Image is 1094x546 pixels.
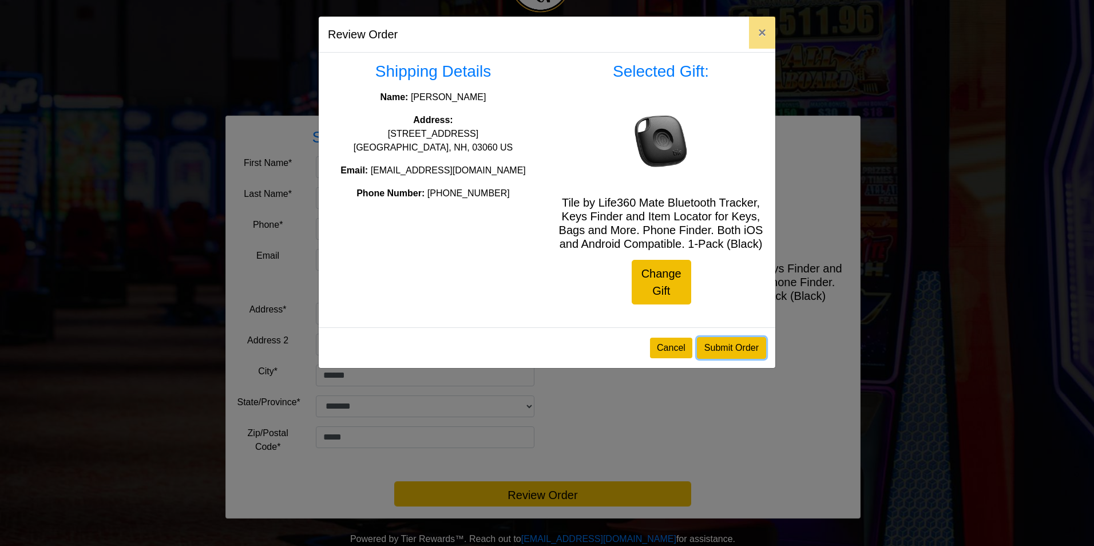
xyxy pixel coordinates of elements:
[356,188,425,198] strong: Phone Number:
[413,115,453,125] strong: Address:
[328,26,398,43] h5: Review Order
[615,95,707,187] img: Tile by Life360 Mate Bluetooth Tracker, Keys Finder and Item Locator for Keys, Bags and More. Pho...
[749,17,775,49] button: Close
[411,92,486,102] span: [PERSON_NAME]
[340,165,368,175] strong: Email:
[328,62,538,81] h3: Shipping Details
[427,188,510,198] span: [PHONE_NUMBER]
[632,260,691,304] a: Change Gift
[556,196,766,251] h5: Tile by Life360 Mate Bluetooth Tracker, Keys Finder and Item Locator for Keys, Bags and More. Pho...
[758,25,766,40] span: ×
[650,338,692,358] button: Cancel
[380,92,409,102] strong: Name:
[354,129,513,152] span: [STREET_ADDRESS] [GEOGRAPHIC_DATA], NH, 03060 US
[697,337,766,359] button: Submit Order
[556,62,766,81] h3: Selected Gift:
[371,165,526,175] span: [EMAIL_ADDRESS][DOMAIN_NAME]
